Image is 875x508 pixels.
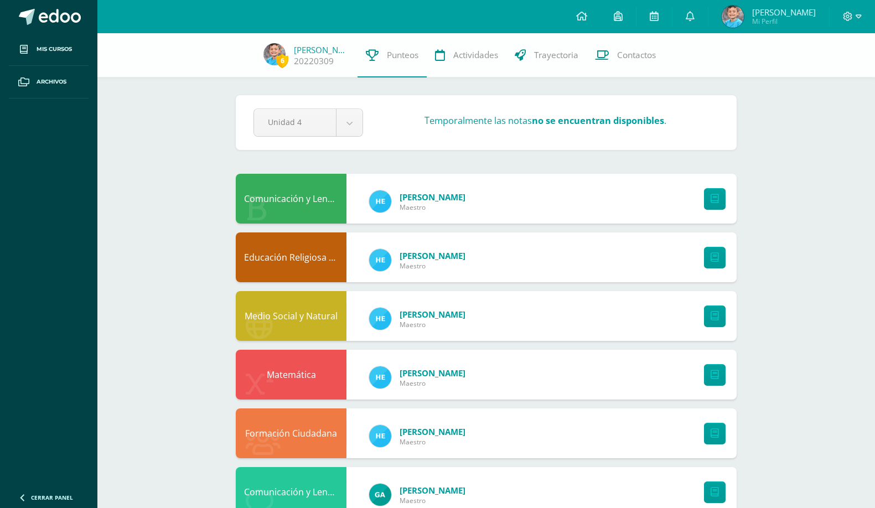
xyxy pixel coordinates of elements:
[268,109,322,135] span: Unidad 4
[400,379,465,388] span: Maestro
[387,49,418,61] span: Punteos
[400,261,465,271] span: Maestro
[400,437,465,447] span: Maestro
[236,408,346,458] div: Formación Ciudadana
[506,33,587,77] a: Trayectoria
[400,367,465,379] span: [PERSON_NAME]
[427,33,506,77] a: Actividades
[532,115,664,127] strong: no se encuentran disponibles
[294,44,349,55] a: [PERSON_NAME]
[254,109,363,136] a: Unidad 4
[424,115,666,127] h3: Temporalmente las notas .
[400,203,465,212] span: Maestro
[587,33,664,77] a: Contactos
[400,496,465,505] span: Maestro
[369,425,391,447] img: 4c858bfb26383098fe38d882096c6444.png
[722,6,744,28] img: fae8b1035e2498fc05ae08927f249ac6.png
[37,45,72,54] span: Mis cursos
[369,249,391,271] img: 4c858bfb26383098fe38d882096c6444.png
[400,426,465,437] span: [PERSON_NAME]
[236,291,346,341] div: Medio Social y Natural
[752,17,816,26] span: Mi Perfil
[236,174,346,224] div: Comunicación y Lenguaje, Idioma Español
[358,33,427,77] a: Punteos
[236,350,346,400] div: Matemática
[369,190,391,212] img: 4c858bfb26383098fe38d882096c6444.png
[369,484,391,506] img: 66fcbb6655b4248a10f3779e95e2956b.png
[263,43,286,65] img: fae8b1035e2498fc05ae08927f249ac6.png
[400,309,465,320] span: [PERSON_NAME]
[400,320,465,329] span: Maestro
[617,49,656,61] span: Contactos
[400,485,465,496] span: [PERSON_NAME]
[276,54,288,68] span: 6
[369,366,391,388] img: 4c858bfb26383098fe38d882096c6444.png
[369,308,391,330] img: 4c858bfb26383098fe38d882096c6444.png
[453,49,498,61] span: Actividades
[400,191,465,203] span: [PERSON_NAME]
[9,33,89,66] a: Mis cursos
[294,55,334,67] a: 20220309
[9,66,89,99] a: Archivos
[37,77,66,86] span: Archivos
[31,494,73,501] span: Cerrar panel
[752,7,816,18] span: [PERSON_NAME]
[236,232,346,282] div: Educación Religiosa Escolar
[400,250,465,261] span: [PERSON_NAME]
[534,49,578,61] span: Trayectoria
